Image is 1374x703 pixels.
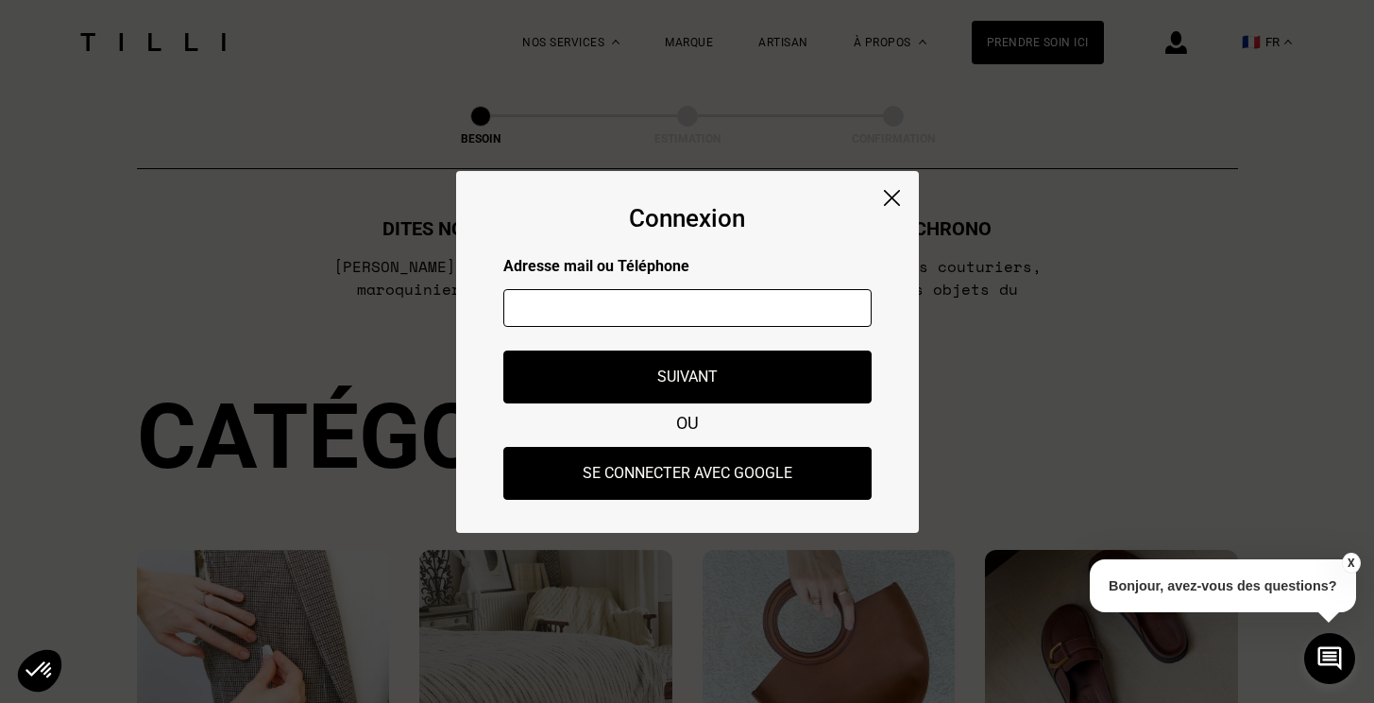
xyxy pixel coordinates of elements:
div: Connexion [629,204,745,232]
button: Suivant [503,351,872,403]
img: close [884,190,900,206]
button: Se connecter avec Google [503,447,872,500]
span: OU [676,413,699,433]
p: Bonjour, avez-vous des questions? [1090,559,1356,612]
button: X [1341,553,1360,574]
p: Adresse mail ou Téléphone [503,257,872,275]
